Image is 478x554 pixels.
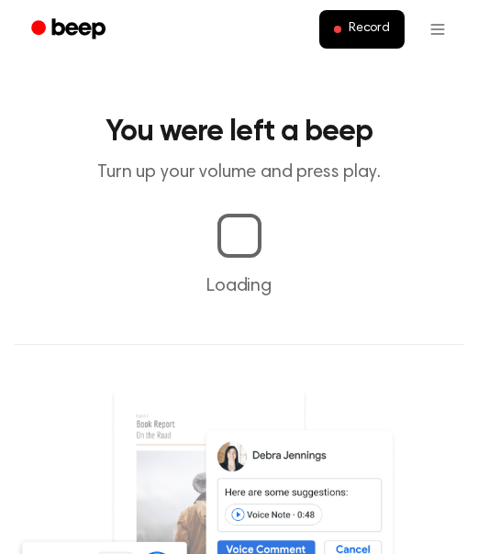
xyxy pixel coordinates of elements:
a: Beep [18,12,122,48]
button: Open menu [416,7,460,51]
p: Loading [15,272,463,300]
span: Record [349,21,390,38]
button: Record [319,10,405,49]
h1: You were left a beep [15,117,463,147]
p: Turn up your volume and press play. [15,161,463,184]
